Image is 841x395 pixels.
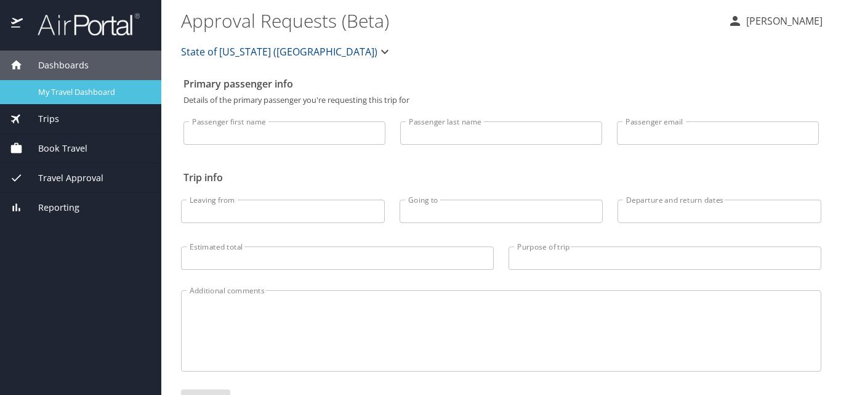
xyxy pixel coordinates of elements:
[23,112,59,126] span: Trips
[23,59,89,72] span: Dashboards
[176,39,397,64] button: State of [US_STATE] ([GEOGRAPHIC_DATA])
[11,12,24,36] img: icon-airportal.png
[183,168,819,187] h2: Trip info
[183,96,819,104] p: Details of the primary passenger you're requesting this trip for
[24,12,140,36] img: airportal-logo.png
[23,142,87,155] span: Book Travel
[23,201,79,214] span: Reporting
[723,10,827,32] button: [PERSON_NAME]
[181,43,377,60] span: State of [US_STATE] ([GEOGRAPHIC_DATA])
[23,171,103,185] span: Travel Approval
[181,1,718,39] h1: Approval Requests (Beta)
[742,14,823,28] p: [PERSON_NAME]
[183,74,819,94] h2: Primary passenger info
[38,86,147,98] span: My Travel Dashboard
